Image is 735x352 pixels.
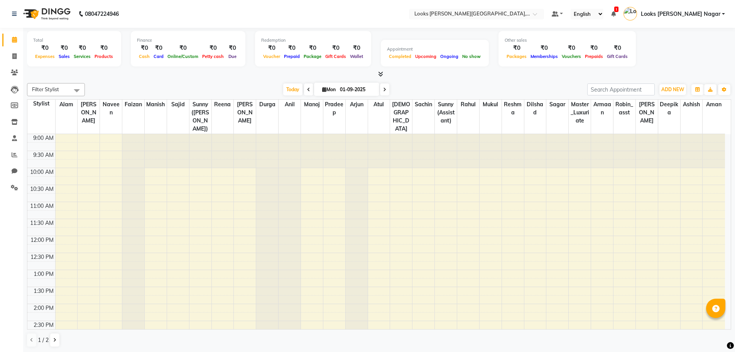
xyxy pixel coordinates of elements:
[505,37,630,44] div: Other sales
[29,253,55,261] div: 12:30 PM
[283,83,302,95] span: Today
[29,202,55,210] div: 11:00 AM
[200,44,226,53] div: ₹0
[605,44,630,53] div: ₹0
[256,100,278,109] span: Durga
[614,7,618,12] span: 1
[460,54,483,59] span: No show
[681,100,703,109] span: Ashish
[480,100,502,109] span: Mukul
[38,336,49,344] span: 1 / 2
[261,44,282,53] div: ₹0
[560,54,583,59] span: Vouchers
[636,100,658,126] span: [PERSON_NAME]
[166,54,200,59] span: Online/Custom
[29,168,55,176] div: 10:00 AM
[546,100,568,109] span: Sagar
[234,100,256,126] span: [PERSON_NAME]
[32,304,55,312] div: 2:00 PM
[189,100,211,134] span: Sunny ([PERSON_NAME])
[323,100,345,117] span: Pradeep
[137,54,152,59] span: Cash
[29,185,55,193] div: 10:30 AM
[658,100,680,117] span: Deepika
[435,100,457,126] span: Sunny (Assistant)
[32,270,55,278] div: 1:00 PM
[368,100,390,109] span: Atul
[302,54,323,59] span: Package
[659,84,686,95] button: ADD NEW
[282,54,302,59] span: Prepaid
[457,100,479,109] span: Rahul
[560,44,583,53] div: ₹0
[302,44,323,53] div: ₹0
[591,100,613,117] span: Armaan
[301,100,323,109] span: Manoj
[641,10,720,18] span: Looks [PERSON_NAME] Nagar
[93,54,115,59] span: Products
[93,44,115,53] div: ₹0
[323,54,348,59] span: Gift Cards
[85,3,119,25] b: 08047224946
[611,10,616,17] a: 1
[282,44,302,53] div: ₹0
[145,100,167,109] span: Manish
[33,44,57,53] div: ₹0
[27,100,55,108] div: Stylist
[279,100,301,109] span: Anil
[33,54,57,59] span: Expenses
[323,44,348,53] div: ₹0
[703,321,727,344] iframe: chat widget
[529,44,560,53] div: ₹0
[387,46,483,53] div: Appointment
[57,44,72,53] div: ₹0
[438,54,460,59] span: Ongoing
[72,44,93,53] div: ₹0
[569,100,591,126] span: Master_Luxuriate
[524,100,546,117] span: Dilshad
[200,54,226,59] span: Petty cash
[390,100,412,134] span: [DEMOGRAPHIC_DATA]
[583,54,605,59] span: Prepaids
[212,100,234,109] span: Reena
[587,83,655,95] input: Search Appointment
[605,54,630,59] span: Gift Cards
[32,86,59,92] span: Filter Stylist
[505,44,529,53] div: ₹0
[505,54,529,59] span: Packages
[57,54,72,59] span: Sales
[152,54,166,59] span: Card
[167,100,189,109] span: Sajid
[152,44,166,53] div: ₹0
[137,37,239,44] div: Finance
[226,44,239,53] div: ₹0
[100,100,122,117] span: Naveen
[502,100,524,117] span: Reshma
[56,100,78,109] span: Alam
[78,100,100,126] span: [PERSON_NAME]
[166,44,200,53] div: ₹0
[261,54,282,59] span: Voucher
[122,100,144,109] span: Faizan
[261,37,365,44] div: Redemption
[529,54,560,59] span: Memberships
[583,44,605,53] div: ₹0
[623,7,637,20] img: Looks Kamla Nagar
[338,84,376,95] input: 2025-09-01
[137,44,152,53] div: ₹0
[72,54,93,59] span: Services
[29,219,55,227] div: 11:30 AM
[613,100,635,117] span: Robin_asst
[348,54,365,59] span: Wallet
[348,44,365,53] div: ₹0
[32,151,55,159] div: 9:30 AM
[412,100,434,109] span: Sachin
[33,37,115,44] div: Total
[32,287,55,295] div: 1:30 PM
[346,100,368,109] span: Arjun
[413,54,438,59] span: Upcoming
[32,321,55,329] div: 2:30 PM
[226,54,238,59] span: Due
[32,134,55,142] div: 9:00 AM
[20,3,73,25] img: logo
